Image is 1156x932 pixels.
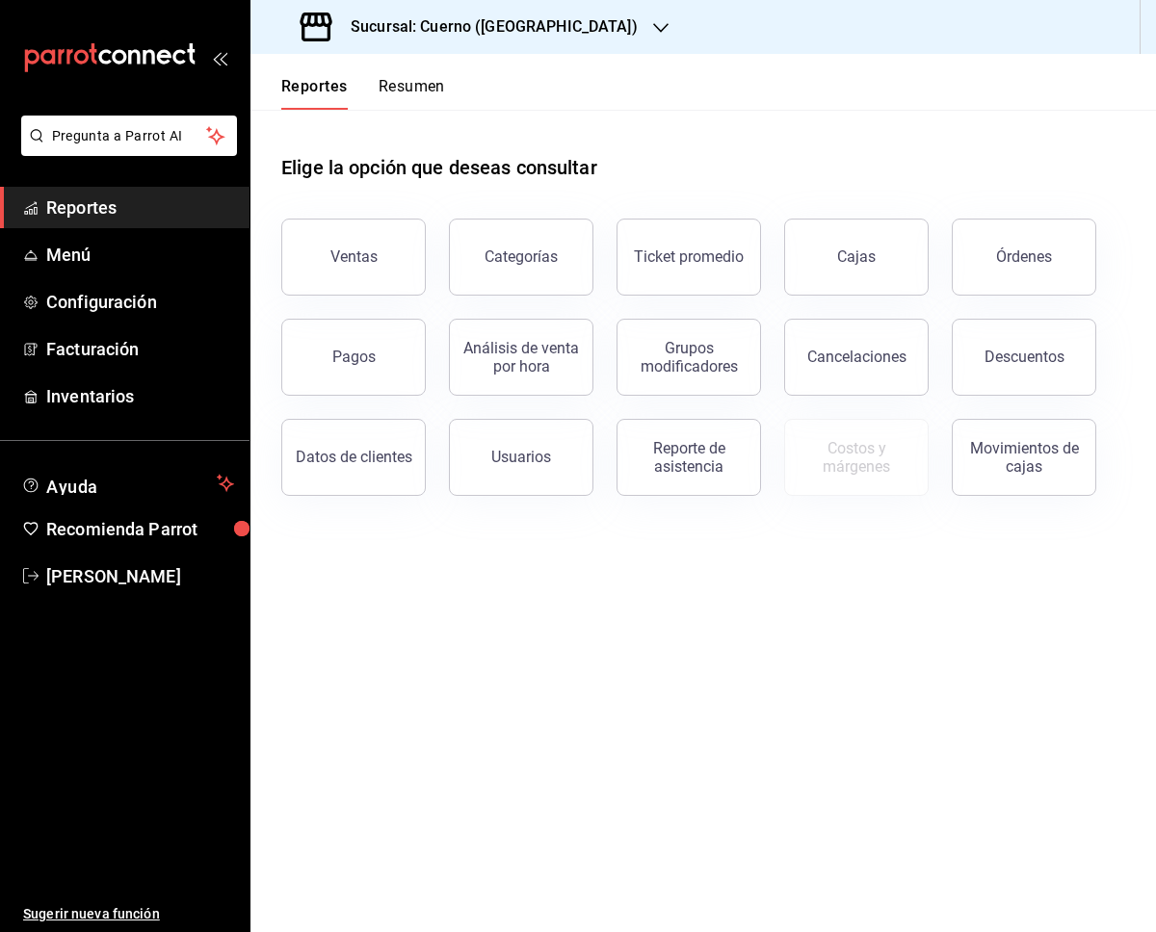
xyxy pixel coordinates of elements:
[52,126,207,146] span: Pregunta a Parrot AI
[629,339,749,375] div: Grupos modificadores
[629,439,749,476] div: Reporte de asistencia
[449,319,593,396] button: Análisis de venta por hora
[46,472,209,495] span: Ayuda
[281,77,445,110] div: navigation tabs
[461,339,581,375] div: Análisis de venta por hora
[617,319,761,396] button: Grupos modificadores
[46,563,234,589] span: [PERSON_NAME]
[296,448,412,466] div: Datos de clientes
[964,439,1084,476] div: Movimientos de cajas
[634,247,744,266] div: Ticket promedio
[46,242,234,268] span: Menú
[21,116,237,156] button: Pregunta a Parrot AI
[996,247,1052,266] div: Órdenes
[335,15,638,39] h3: Sucursal: Cuerno ([GEOGRAPHIC_DATA])
[13,140,237,160] a: Pregunta a Parrot AI
[281,319,426,396] button: Pagos
[449,219,593,296] button: Categorías
[449,419,593,496] button: Usuarios
[281,419,426,496] button: Datos de clientes
[281,153,597,182] h1: Elige la opción que deseas consultar
[952,419,1096,496] button: Movimientos de cajas
[379,77,445,110] button: Resumen
[617,219,761,296] button: Ticket promedio
[46,336,234,362] span: Facturación
[46,383,234,409] span: Inventarios
[332,348,376,366] div: Pagos
[212,50,227,65] button: open_drawer_menu
[952,219,1096,296] button: Órdenes
[952,319,1096,396] button: Descuentos
[985,348,1064,366] div: Descuentos
[797,439,916,476] div: Costos y márgenes
[281,77,348,110] button: Reportes
[491,448,551,466] div: Usuarios
[23,904,234,924] span: Sugerir nueva función
[807,348,906,366] div: Cancelaciones
[617,419,761,496] button: Reporte de asistencia
[330,247,378,266] div: Ventas
[784,419,929,496] button: Contrata inventarios para ver este reporte
[46,194,234,220] span: Reportes
[281,219,426,296] button: Ventas
[837,247,876,266] div: Cajas
[485,247,558,266] div: Categorías
[784,219,929,296] button: Cajas
[46,516,234,542] span: Recomienda Parrot
[46,289,234,315] span: Configuración
[784,319,929,396] button: Cancelaciones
